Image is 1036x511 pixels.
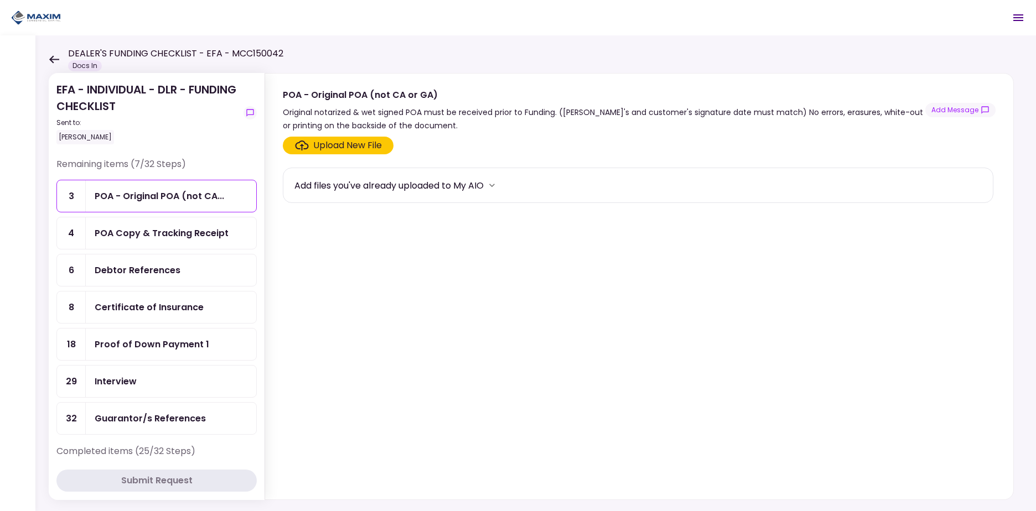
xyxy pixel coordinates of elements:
[56,130,114,144] div: [PERSON_NAME]
[95,337,209,351] div: Proof of Down Payment 1
[121,474,193,487] div: Submit Request
[68,60,102,71] div: Docs In
[56,118,239,128] div: Sent to:
[56,365,257,398] a: 29Interview
[57,291,86,323] div: 8
[1005,4,1032,31] button: Open menu
[56,445,257,467] div: Completed items (25/32 Steps)
[57,254,86,286] div: 6
[294,179,484,192] div: Add files you've already uploaded to My AIO
[56,254,257,286] a: 6Debtor References
[283,88,925,102] div: POA - Original POA (not CA or GA)
[244,106,257,119] button: show-messages
[57,180,86,212] div: 3
[283,137,393,154] span: Click here to upload the required document
[56,470,257,492] button: Submit Request
[484,177,500,194] button: more
[56,402,257,435] a: 32Guarantor/s References
[56,217,257,249] a: 4POA Copy & Tracking Receipt
[265,73,1014,500] div: POA - Original POA (not CA or GA)Original notarized & wet signed POA must be received prior to Fu...
[95,263,180,277] div: Debtor References
[925,103,996,117] button: show-messages
[95,374,137,388] div: Interview
[95,226,229,240] div: POA Copy & Tracking Receipt
[56,158,257,180] div: Remaining items (7/32 Steps)
[68,47,283,60] h1: DEALER'S FUNDING CHECKLIST - EFA - MCC150042
[95,300,204,314] div: Certificate of Insurance
[283,106,925,132] div: Original notarized & wet signed POA must be received prior to Funding. ([PERSON_NAME]'s and custo...
[56,291,257,324] a: 8Certificate of Insurance
[57,366,86,397] div: 29
[313,139,382,152] div: Upload New File
[57,217,86,249] div: 4
[95,411,206,425] div: Guarantor/s References
[95,189,224,203] div: POA - Original POA (not CA or GA)
[56,328,257,361] a: 18Proof of Down Payment 1
[11,9,61,26] img: Partner icon
[56,180,257,212] a: 3POA - Original POA (not CA or GA)
[56,81,239,144] div: EFA - INDIVIDUAL - DLR - FUNDING CHECKLIST
[57,403,86,434] div: 32
[57,328,86,360] div: 18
